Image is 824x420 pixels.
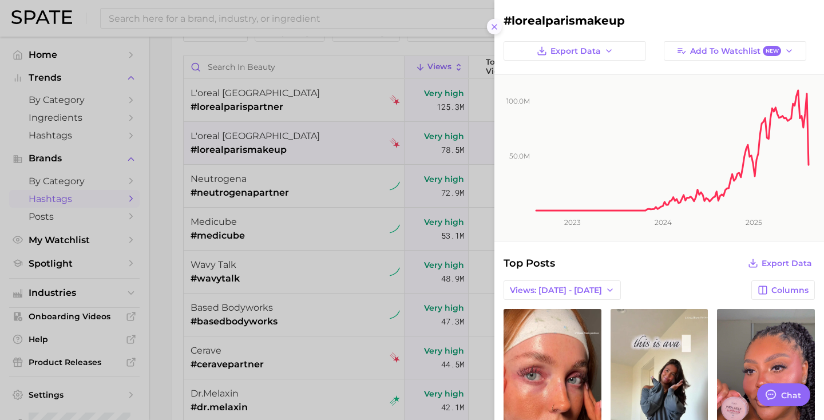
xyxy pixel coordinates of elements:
span: Top Posts [504,255,555,271]
span: Columns [771,286,809,295]
tspan: 2025 [746,218,762,227]
tspan: 2024 [655,218,672,227]
h2: #lorealparismakeup [504,14,815,27]
button: Export Data [745,255,815,271]
tspan: 50.0m [509,152,530,160]
span: Add to Watchlist [690,46,781,57]
tspan: 100.0m [506,97,530,105]
button: Views: [DATE] - [DATE] [504,280,621,300]
button: Columns [751,280,815,300]
span: Views: [DATE] - [DATE] [510,286,602,295]
button: Add to WatchlistNew [664,41,806,61]
span: Export Data [550,46,601,56]
span: New [763,46,781,57]
span: Export Data [762,259,812,268]
button: Export Data [504,41,646,61]
tspan: 2023 [564,218,581,227]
